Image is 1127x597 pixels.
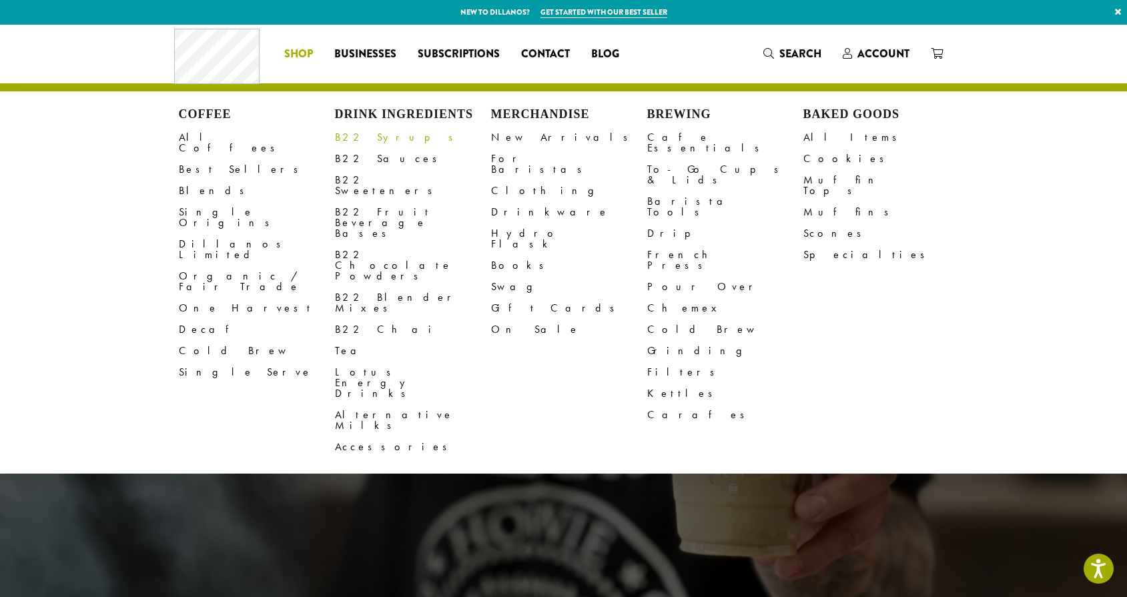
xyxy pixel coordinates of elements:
h4: Coffee [179,107,335,122]
a: Muffins [803,201,960,223]
a: French Press [647,244,803,276]
a: B22 Fruit Beverage Bases [335,201,491,244]
a: For Baristas [491,148,647,180]
a: Clothing [491,180,647,201]
a: Dillanos Limited [179,233,335,265]
a: Drip [647,223,803,244]
a: B22 Blender Mixes [335,287,491,319]
a: Best Sellers [179,159,335,180]
a: To-Go Cups & Lids [647,159,803,191]
span: Subscriptions [418,46,500,63]
a: Grinding [647,340,803,362]
a: Muffin Tops [803,169,960,201]
a: Cookies [803,148,960,169]
a: Organic / Fair Trade [179,265,335,297]
a: Decaf [179,319,335,340]
h4: Baked Goods [803,107,960,122]
span: Search [779,46,821,61]
a: All Items [803,127,960,148]
a: Hydro Flask [491,223,647,255]
a: One Harvest [179,297,335,319]
a: Blends [179,180,335,201]
h4: Drink Ingredients [335,107,491,122]
a: Gift Cards [491,297,647,319]
a: New Arrivals [491,127,647,148]
a: Specialties [803,244,960,265]
h4: Merchandise [491,107,647,122]
a: B22 Chai [335,319,491,340]
a: B22 Chocolate Powders [335,244,491,287]
a: Accessories [335,436,491,458]
a: Single Origins [179,201,335,233]
a: All Coffees [179,127,335,159]
a: Swag [491,276,647,297]
span: Contact [521,46,570,63]
a: Barista Tools [647,191,803,223]
a: Cold Brew [179,340,335,362]
a: Carafes [647,404,803,426]
span: Businesses [334,46,396,63]
a: B22 Sweeteners [335,169,491,201]
a: Shop [274,43,324,65]
a: Chemex [647,297,803,319]
h4: Brewing [647,107,803,122]
a: Get started with our best seller [540,7,667,18]
a: Search [753,43,832,65]
span: Account [857,46,909,61]
a: Tea [335,340,491,362]
a: Cafe Essentials [647,127,803,159]
a: Scones [803,223,960,244]
a: Books [491,255,647,276]
a: On Sale [491,319,647,340]
span: Blog [591,46,619,63]
a: Drinkware [491,201,647,223]
a: Alternative Milks [335,404,491,436]
a: Pour Over [647,276,803,297]
a: B22 Syrups [335,127,491,148]
span: Shop [284,46,313,63]
a: B22 Sauces [335,148,491,169]
a: Filters [647,362,803,383]
a: Lotus Energy Drinks [335,362,491,404]
a: Kettles [647,383,803,404]
a: Cold Brew [647,319,803,340]
a: Single Serve [179,362,335,383]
